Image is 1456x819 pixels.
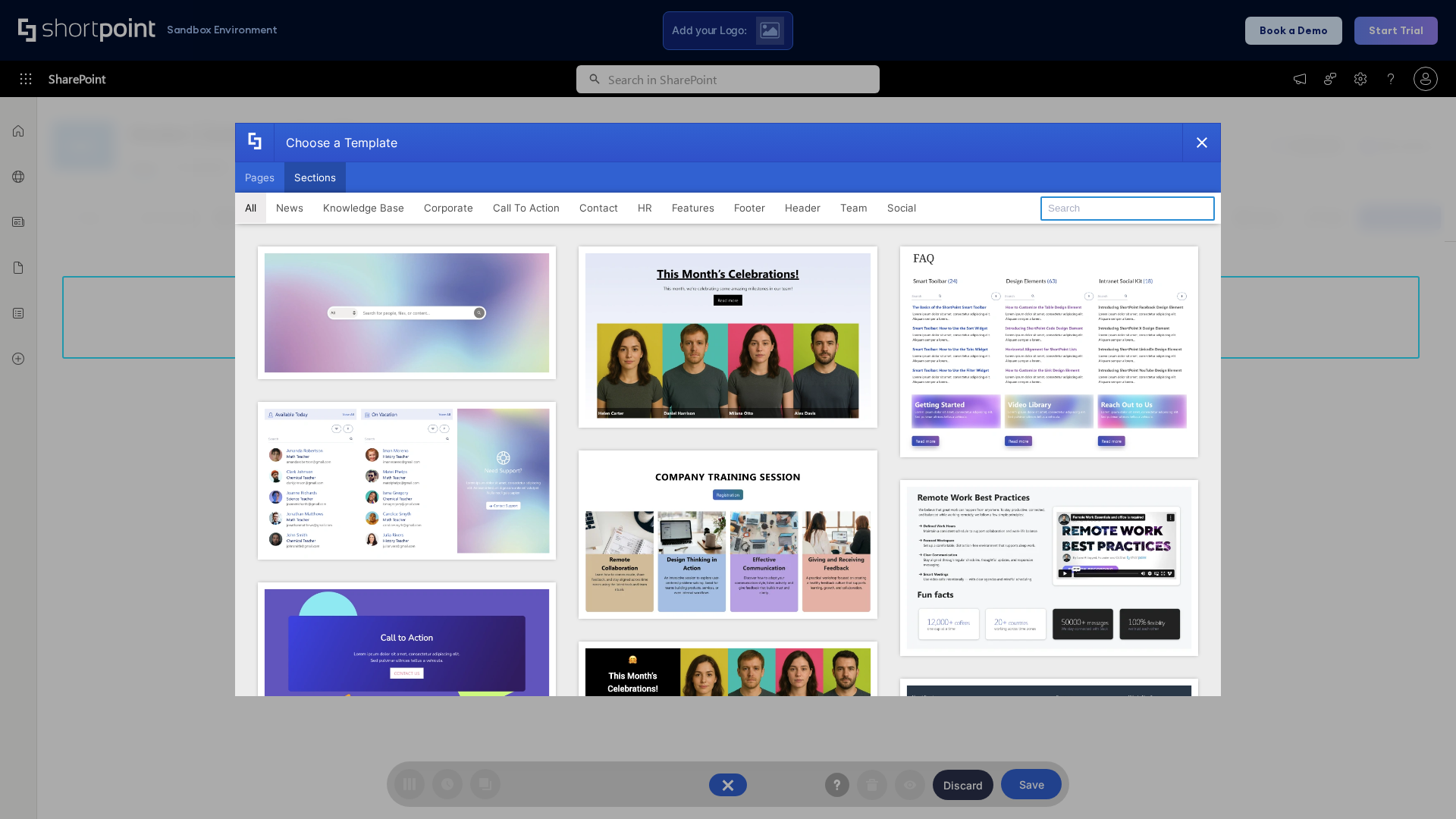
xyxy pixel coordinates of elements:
[414,193,483,223] button: Corporate
[724,193,775,223] button: Footer
[570,193,628,223] button: Contact
[628,193,662,223] button: HR
[274,124,397,162] div: Choose a Template
[284,162,346,193] button: Sections
[235,162,284,193] button: Pages
[877,193,926,223] button: Social
[235,193,266,223] button: All
[235,123,1221,696] div: template selector
[313,193,414,223] button: Knowledge Base
[483,193,570,223] button: Call To Action
[830,193,877,223] button: Team
[1040,196,1215,221] input: Search
[662,193,724,223] button: Features
[1380,746,1456,819] iframe: Chat Widget
[775,193,830,223] button: Header
[266,193,313,223] button: News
